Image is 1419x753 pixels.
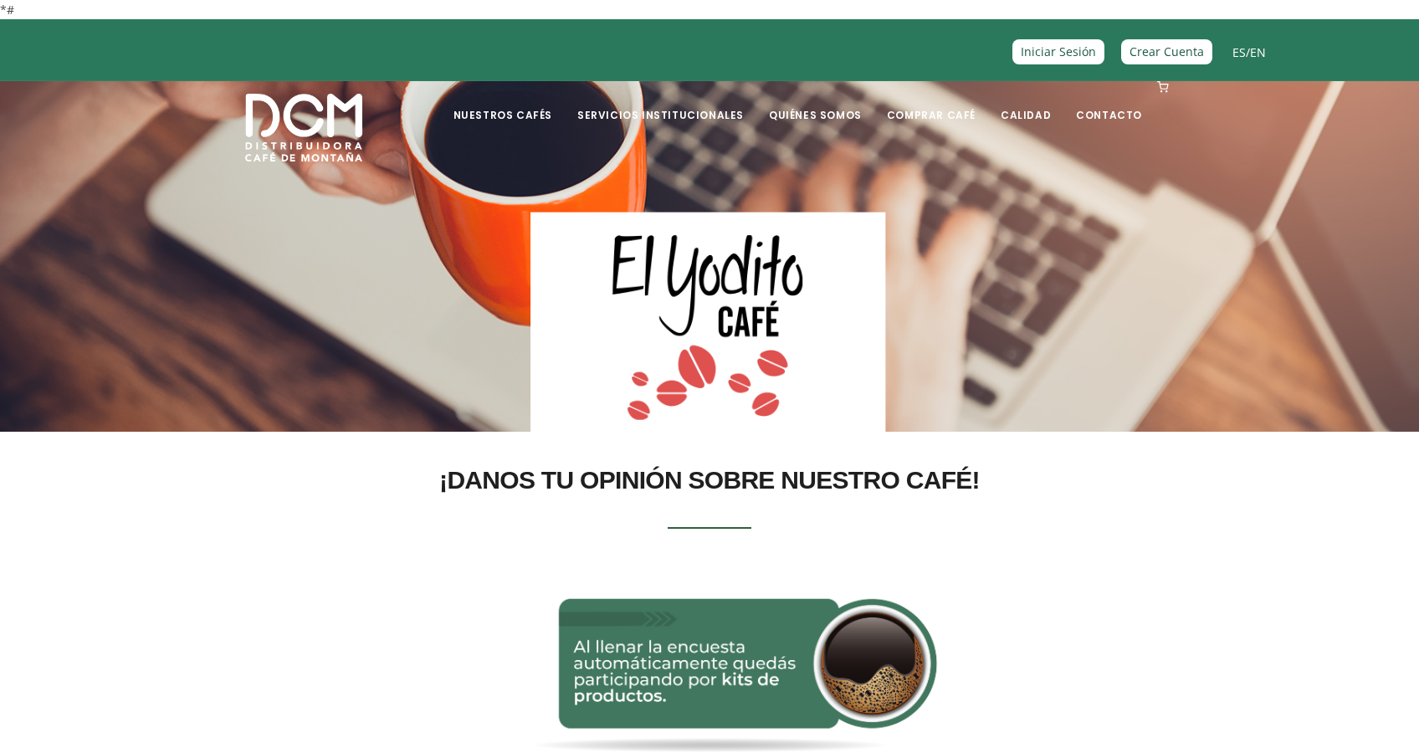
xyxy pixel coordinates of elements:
[567,83,754,122] a: Servicios Institucionales
[443,83,562,122] a: Nuestros Cafés
[245,457,1174,504] h2: ¡DANOS TU OPINIÓN SOBRE NUESTRO CAFÉ!
[1232,43,1266,62] span: /
[1012,39,1104,64] a: Iniciar Sesión
[1232,44,1246,60] a: ES
[1250,44,1266,60] a: EN
[877,83,986,122] a: Comprar Café
[759,83,872,122] a: Quiénes Somos
[1121,39,1212,64] a: Crear Cuenta
[991,83,1061,122] a: Calidad
[1066,83,1152,122] a: Contacto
